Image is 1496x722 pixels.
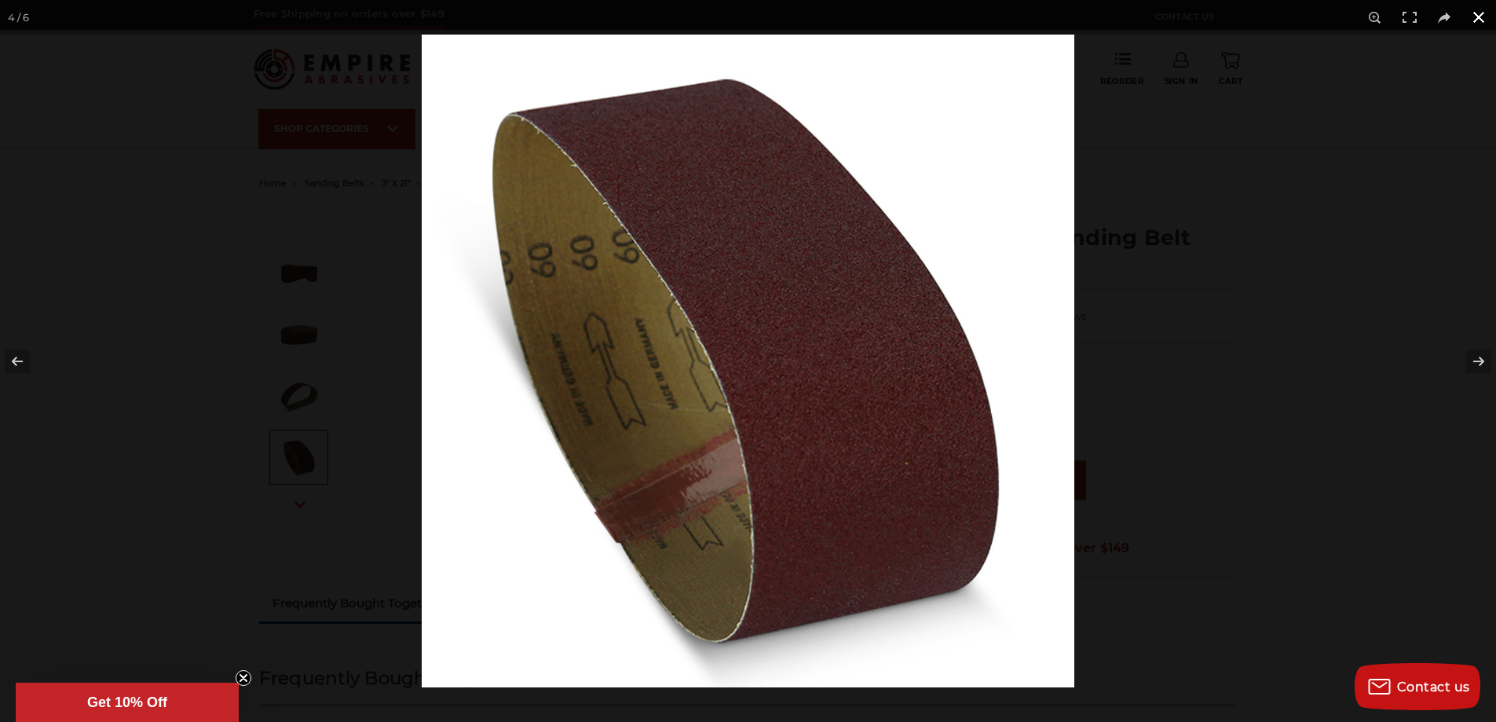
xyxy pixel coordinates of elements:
[422,35,1074,687] img: 3_x_21_Aluminum_Oxide_Sanding_Belt_-5__07206.1704488736.jpg
[1397,680,1470,695] span: Contact us
[1441,322,1496,401] button: Next (arrow right)
[1355,663,1480,710] button: Contact us
[236,670,251,686] button: Close teaser
[87,695,167,710] span: Get 10% Off
[16,683,239,722] div: Get 10% OffClose teaser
